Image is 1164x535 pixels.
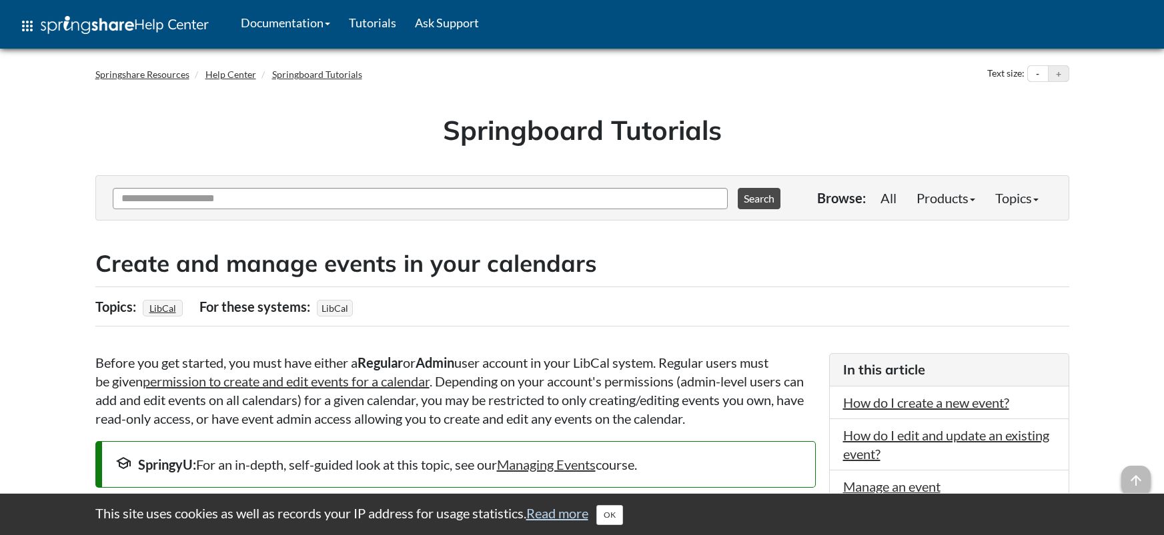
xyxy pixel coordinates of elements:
[231,6,340,39] a: Documentation
[115,455,131,471] span: school
[199,294,314,319] div: For these systems:
[843,360,1055,379] h3: In this article
[147,298,178,318] a: LibCal
[317,300,353,316] span: LibCal
[1121,466,1151,495] span: arrow_upward
[870,185,907,211] a: All
[41,16,134,34] img: Springshare
[843,394,1009,410] a: How do I create a new event?
[985,185,1049,211] a: Topics
[10,6,218,46] a: apps Help Center
[19,18,35,34] span: apps
[1049,66,1069,82] button: Increase text size
[82,504,1083,525] div: This site uses cookies as well as records your IP address for usage statistics.
[843,478,941,494] a: Manage an event
[134,15,209,33] span: Help Center
[340,6,406,39] a: Tutorials
[985,65,1027,83] div: Text size:
[143,373,430,389] a: permission to create and edit events for a calendar
[497,456,596,472] a: Managing Events
[138,456,196,472] strong: SpringyU:
[843,427,1049,462] a: How do I edit and update an existing event?
[272,69,362,80] a: Springboard Tutorials
[205,69,256,80] a: Help Center
[1028,66,1048,82] button: Decrease text size
[817,189,866,207] p: Browse:
[105,111,1059,149] h1: Springboard Tutorials
[95,69,189,80] a: Springshare Resources
[416,354,454,370] strong: Admin
[526,505,588,521] a: Read more
[95,353,816,428] p: Before you get started, you must have either a or user account in your LibCal system. Regular use...
[738,188,780,209] button: Search
[95,294,139,319] div: Topics:
[115,455,802,474] div: For an in-depth, self-guided look at this topic, see our course.
[95,247,1069,280] h2: Create and manage events in your calendars
[596,505,623,525] button: Close
[358,354,403,370] strong: Regular
[1121,467,1151,483] a: arrow_upward
[907,185,985,211] a: Products
[406,6,488,39] a: Ask Support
